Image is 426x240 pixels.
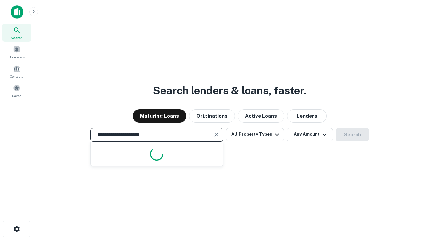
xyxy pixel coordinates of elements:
[287,128,333,141] button: Any Amount
[393,187,426,219] iframe: Chat Widget
[11,5,23,19] img: capitalize-icon.png
[226,128,284,141] button: All Property Types
[153,83,306,99] h3: Search lenders & loans, faster.
[10,74,23,79] span: Contacts
[12,93,22,98] span: Saved
[2,62,31,80] a: Contacts
[2,24,31,42] a: Search
[2,43,31,61] a: Borrowers
[11,35,23,40] span: Search
[238,109,284,123] button: Active Loans
[189,109,235,123] button: Originations
[9,54,25,60] span: Borrowers
[287,109,327,123] button: Lenders
[2,82,31,100] a: Saved
[133,109,186,123] button: Maturing Loans
[212,130,221,139] button: Clear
